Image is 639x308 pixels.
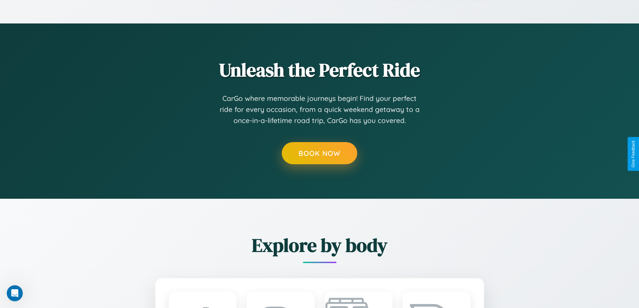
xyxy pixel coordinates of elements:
[219,93,420,126] p: CarGo where memorable journeys begin! Find your perfect ride for every occasion, from a quick wee...
[7,285,23,301] iframe: Intercom live chat
[118,232,521,258] h2: Explore by body
[282,142,357,164] button: Book Now
[118,57,521,83] h2: Unleash the Perfect Ride
[631,140,636,168] div: Give Feedback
